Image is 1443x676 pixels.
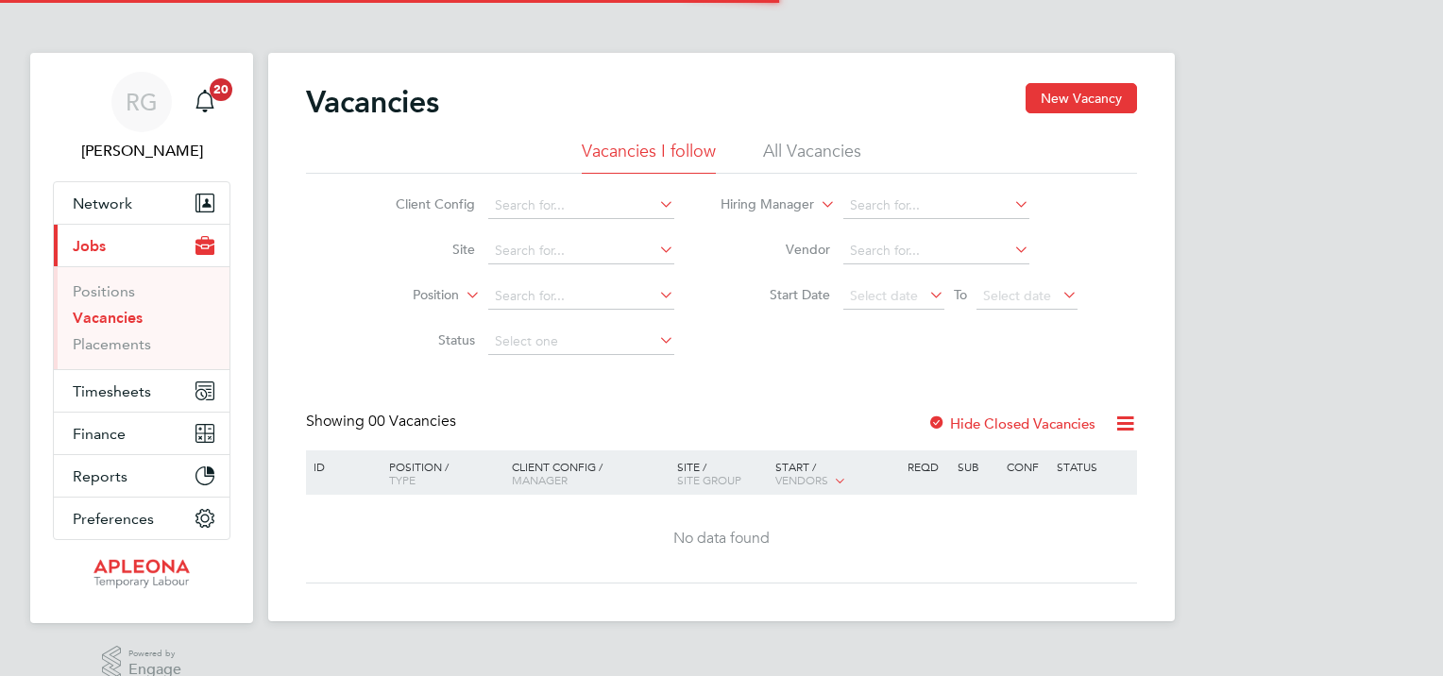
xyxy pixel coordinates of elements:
[53,559,230,589] a: Go to home page
[54,266,229,369] div: Jobs
[73,467,127,485] span: Reports
[126,90,158,114] span: RG
[1026,83,1137,113] button: New Vacancy
[705,195,814,214] label: Hiring Manager
[73,425,126,443] span: Finance
[73,335,151,353] a: Placements
[53,140,230,162] span: Rachel George-Davidson
[903,450,952,482] div: Reqd
[375,450,507,496] div: Position /
[309,529,1134,549] div: No data found
[488,238,674,264] input: Search for...
[850,287,918,304] span: Select date
[927,414,1095,432] label: Hide Closed Vacancies
[306,83,439,121] h2: Vacancies
[186,72,224,132] a: 20
[843,193,1029,219] input: Search for...
[775,472,828,487] span: Vendors
[368,412,456,431] span: 00 Vacancies
[73,194,132,212] span: Network
[389,472,416,487] span: Type
[366,195,475,212] label: Client Config
[54,498,229,539] button: Preferences
[763,140,861,174] li: All Vacancies
[771,450,903,498] div: Start /
[677,472,741,487] span: Site Group
[53,72,230,162] a: RG[PERSON_NAME]
[73,382,151,400] span: Timesheets
[128,646,181,662] span: Powered by
[366,331,475,348] label: Status
[721,241,830,258] label: Vendor
[54,455,229,497] button: Reports
[73,237,106,255] span: Jobs
[73,510,154,528] span: Preferences
[983,287,1051,304] span: Select date
[54,182,229,224] button: Network
[54,225,229,266] button: Jobs
[507,450,672,496] div: Client Config /
[843,238,1029,264] input: Search for...
[73,282,135,300] a: Positions
[350,286,459,305] label: Position
[672,450,772,496] div: Site /
[30,53,253,623] nav: Main navigation
[309,450,375,482] div: ID
[93,559,190,589] img: apleona-logo-retina.png
[210,78,232,101] span: 20
[721,286,830,303] label: Start Date
[366,241,475,258] label: Site
[512,472,568,487] span: Manager
[306,412,460,431] div: Showing
[948,282,973,307] span: To
[488,329,674,355] input: Select one
[54,370,229,412] button: Timesheets
[1052,450,1134,482] div: Status
[1002,450,1051,482] div: Conf
[488,283,674,310] input: Search for...
[953,450,1002,482] div: Sub
[582,140,716,174] li: Vacancies I follow
[54,413,229,454] button: Finance
[488,193,674,219] input: Search for...
[73,309,143,327] a: Vacancies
